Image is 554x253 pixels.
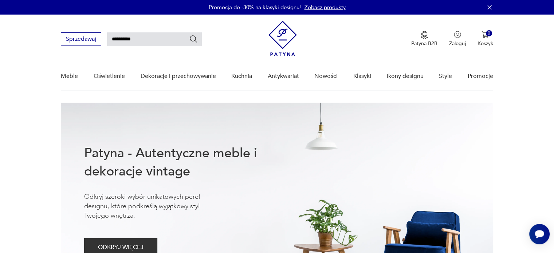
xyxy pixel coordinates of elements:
a: ODKRYJ WIĘCEJ [84,245,157,250]
button: Szukaj [189,35,198,43]
a: Meble [61,62,78,90]
p: Koszyk [478,40,493,47]
a: Dekoracje i przechowywanie [140,62,216,90]
div: 0 [486,30,492,36]
img: Patyna - sklep z meblami i dekoracjami vintage [268,21,297,56]
a: Ikona medaluPatyna B2B [411,31,437,47]
img: Ikonka użytkownika [454,31,461,38]
a: Ikony designu [386,62,423,90]
a: Nowości [314,62,338,90]
p: Promocja do -30% na klasyki designu! [209,4,301,11]
p: Patyna B2B [411,40,437,47]
a: Style [439,62,452,90]
button: Patyna B2B [411,31,437,47]
a: Zobacz produkty [304,4,346,11]
a: Klasyki [353,62,371,90]
a: Kuchnia [231,62,252,90]
button: Sprzedawaj [61,32,101,46]
img: Ikona medalu [421,31,428,39]
p: Zaloguj [449,40,466,47]
button: Zaloguj [449,31,466,47]
button: 0Koszyk [478,31,493,47]
a: Oświetlenie [94,62,125,90]
p: Odkryj szeroki wybór unikatowych pereł designu, które podkreślą wyjątkowy styl Twojego wnętrza. [84,192,223,221]
a: Promocje [468,62,493,90]
a: Sprzedawaj [61,37,101,42]
h1: Patyna - Autentyczne meble i dekoracje vintage [84,144,281,181]
iframe: Smartsupp widget button [529,224,550,244]
img: Ikona koszyka [482,31,489,38]
a: Antykwariat [268,62,299,90]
